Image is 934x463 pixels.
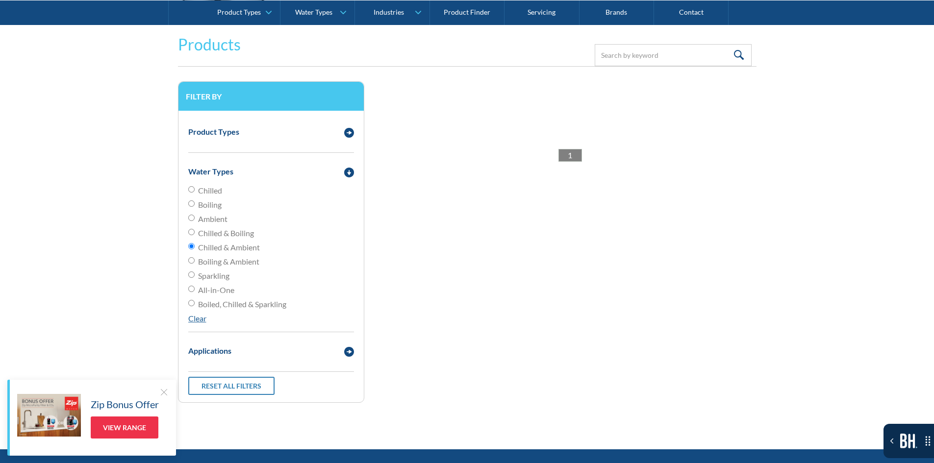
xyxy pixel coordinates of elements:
[188,243,195,249] input: Chilled & Ambient
[91,416,158,439] a: View Range
[595,44,752,66] input: Search by keyword
[384,149,757,162] div: List
[198,227,254,239] span: Chilled & Boiling
[188,215,195,221] input: Ambient
[188,200,195,207] input: Boiling
[198,185,222,196] span: Chilled
[188,229,195,235] input: Chilled & Boiling
[178,33,241,56] h2: Products
[188,345,231,357] div: Applications
[17,394,81,437] img: Zip Bonus Offer
[188,300,195,306] input: Boiled, Chilled & Sparkling
[295,8,332,16] div: Water Types
[186,92,356,101] h3: Filter by
[188,186,195,193] input: Chilled
[198,242,260,253] span: Chilled & Ambient
[198,199,222,211] span: Boiling
[188,271,195,278] input: Sparkling
[217,8,261,16] div: Product Types
[188,286,195,292] input: All-in-One
[374,8,404,16] div: Industries
[91,397,159,412] h5: Zip Bonus Offer
[198,284,234,296] span: All-in-One
[558,149,582,162] a: 1
[188,314,206,323] a: Clear
[10,23,924,427] form: Email Form 3
[188,377,275,395] a: Reset all filters
[198,256,259,268] span: Boiling & Ambient
[188,126,239,138] div: Product Types
[198,298,286,310] span: Boiled, Chilled & Sparkling
[198,270,229,282] span: Sparkling
[188,257,195,264] input: Boiling & Ambient
[188,166,233,177] div: Water Types
[198,213,227,225] span: Ambient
